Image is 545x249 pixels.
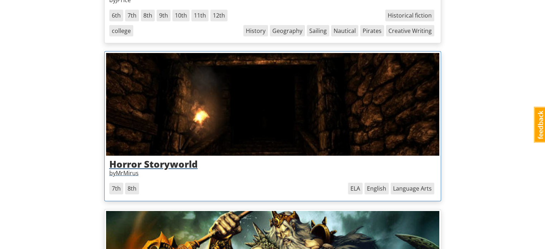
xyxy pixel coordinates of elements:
span: college [109,25,133,37]
span: 8th [125,183,139,195]
span: ELA [348,183,363,195]
p: by MrMirus [109,169,436,177]
a: Horror StoryworldbyMrMirus7th 8thLanguage Arts English ELA [104,51,441,201]
span: Sailing [307,25,329,37]
span: Geography [270,25,305,37]
span: 11th [191,10,209,21]
span: Nautical [331,25,358,37]
span: 7th [125,10,139,21]
span: Creative Writing [386,25,434,37]
span: English [364,183,389,195]
span: 10th [172,10,190,21]
img: oniqvelgftjgqxbq042m.jpg [106,53,439,155]
span: 6th [109,10,123,21]
h3: Horror Storyworld [109,159,436,169]
span: 12th [210,10,228,21]
span: Historical fiction [385,10,434,21]
span: 9th [157,10,171,21]
span: Language Arts [391,183,434,195]
span: 7th [109,183,123,195]
span: 8th [141,10,155,21]
span: Pirates [360,25,384,37]
span: History [243,25,268,37]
